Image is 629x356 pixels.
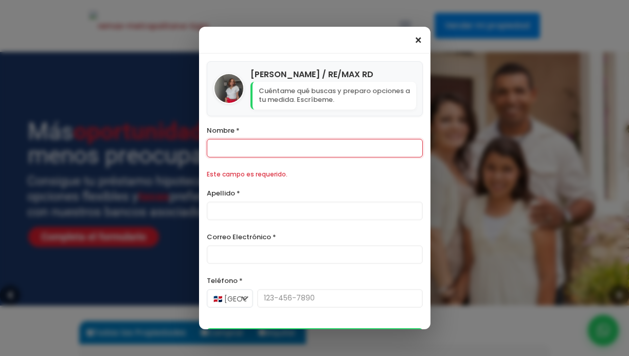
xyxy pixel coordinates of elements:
label: Teléfono * [207,274,423,287]
span: × [414,34,423,47]
label: Apellido * [207,187,423,200]
label: Nombre * [207,124,423,137]
img: Lia Ortiz / RE/MAX RD [214,74,243,103]
h4: [PERSON_NAME] / RE/MAX RD [250,68,416,81]
label: Correo Electrónico * [207,230,423,243]
p: Cuéntame qué buscas y preparo opciones a tu medida. Escríbeme. [250,82,416,110]
button: Iniciar Conversación [207,328,423,349]
div: Este campo es requerido. [207,168,423,181]
input: 123-456-7890 [257,289,423,308]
